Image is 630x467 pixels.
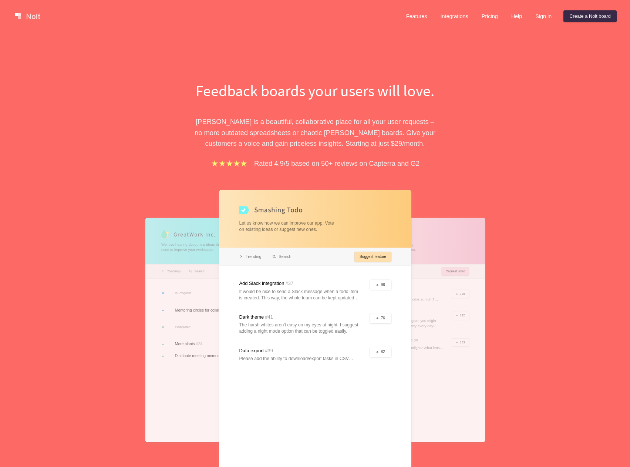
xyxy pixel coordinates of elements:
a: Help [505,10,528,22]
a: Integrations [434,10,474,22]
p: Rated 4.9/5 based on 50+ reviews on Capterra and G2 [254,158,420,169]
a: Create a Nolt board [563,10,617,22]
a: Sign in [529,10,557,22]
p: [PERSON_NAME] is a beautiful, collaborative place for all your user requests – no more outdated s... [188,116,443,149]
a: Pricing [476,10,504,22]
img: stars.b067e34983.png [210,159,248,168]
h1: Feedback boards your users will love. [188,80,443,101]
a: Features [400,10,433,22]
